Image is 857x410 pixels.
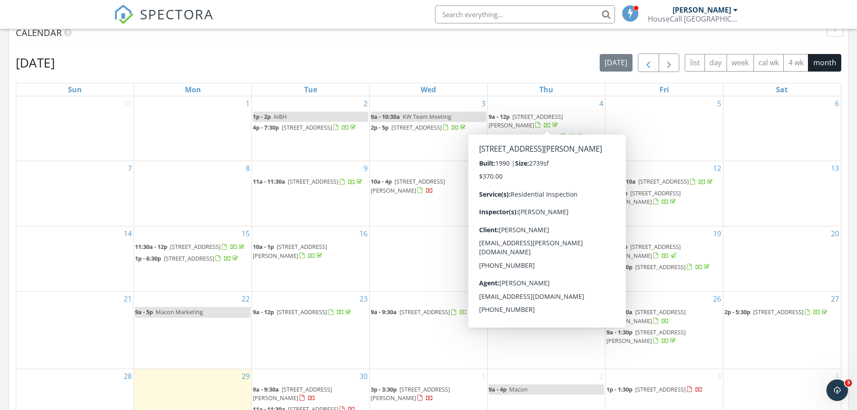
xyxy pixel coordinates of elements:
[638,54,659,72] button: Previous month
[723,161,841,226] td: Go to September 13, 2025
[370,96,488,161] td: Go to September 3, 2025
[833,369,841,383] a: Go to October 4, 2025
[826,379,848,401] iframe: Intercom live chat
[274,113,287,121] span: AIBH
[724,308,829,316] a: 2p - 5:30p [STREET_ADDRESS]
[829,292,841,306] a: Go to September 27, 2025
[253,176,368,187] a: 11a - 11:30a [STREET_ADDRESS]
[489,188,604,207] a: 6p - 6:30p [STREET_ADDRESS][PERSON_NAME]
[833,96,841,111] a: Go to September 6, 2025
[711,226,723,241] a: Go to September 19, 2025
[489,189,515,197] span: 6p - 6:30p
[253,123,279,131] span: 4p - 7:30p
[509,385,528,393] span: Macon
[606,308,686,324] span: [STREET_ADDRESS][PERSON_NAME]
[253,123,358,131] a: 4p - 7:30p [STREET_ADDRESS]
[593,161,605,176] a: Go to September 11, 2025
[489,131,604,142] a: 5p - 8p [STREET_ADDRESS]
[183,83,203,96] a: Monday
[685,54,705,72] button: list
[606,328,686,345] span: [STREET_ADDRESS][PERSON_NAME]
[509,177,560,185] span: [STREET_ADDRESS]
[371,177,445,194] span: [STREET_ADDRESS][PERSON_NAME]
[476,226,487,241] a: Go to September 17, 2025
[253,177,285,185] span: 11a - 11:30a
[489,177,507,185] span: 1p - 4p
[170,243,220,251] span: [STREET_ADDRESS]
[114,12,214,31] a: SPECTORA
[829,161,841,176] a: Go to September 13, 2025
[606,177,636,185] span: 9:30a - 10a
[489,113,563,129] span: [STREET_ADDRESS][PERSON_NAME]
[489,189,568,206] span: [STREET_ADDRESS][PERSON_NAME]
[635,263,686,271] span: [STREET_ADDRESS]
[135,254,240,262] a: 1p - 6:30p [STREET_ADDRESS]
[135,242,251,252] a: 11:30a - 12p [STREET_ADDRESS]
[16,292,134,369] td: Go to September 21, 2025
[774,83,790,96] a: Saturday
[240,292,251,306] a: Go to September 22, 2025
[134,96,252,161] td: Go to September 1, 2025
[489,113,563,129] a: 9a - 12p [STREET_ADDRESS][PERSON_NAME]
[371,177,445,194] a: 10a - 4p [STREET_ADDRESS][PERSON_NAME]
[753,308,803,316] span: [STREET_ADDRESS]
[606,307,722,326] a: 8a - 8:30a [STREET_ADDRESS][PERSON_NAME]
[606,243,681,259] a: 9a - 12p [STREET_ADDRESS][PERSON_NAME]
[489,176,604,187] a: 1p - 4p [STREET_ADDRESS]
[606,385,703,393] a: 1p - 1:30p [STREET_ADDRESS]
[253,308,274,316] span: 9a - 12p
[489,319,585,327] a: 1p - 4p [STREET_ADDRESS]
[371,113,400,121] span: 9a - 10:30a
[135,253,251,264] a: 1p - 6:30p [STREET_ADDRESS]
[358,226,369,241] a: Go to September 16, 2025
[723,292,841,369] td: Go to September 27, 2025
[253,385,279,393] span: 9a - 9:30a
[134,161,252,226] td: Go to September 8, 2025
[16,161,134,226] td: Go to September 7, 2025
[164,254,214,262] span: [STREET_ADDRESS]
[371,385,450,402] span: [STREET_ADDRESS][PERSON_NAME]
[489,319,507,327] span: 1p - 4p
[253,385,332,402] a: 9a - 9:30a [STREET_ADDRESS][PERSON_NAME]
[638,177,689,185] span: [STREET_ADDRESS]
[370,292,488,369] td: Go to September 24, 2025
[253,122,368,133] a: 4p - 7:30p [STREET_ADDRESS]
[253,308,353,316] a: 9a - 12p [STREET_ADDRESS]
[134,226,252,292] td: Go to September 15, 2025
[288,177,338,185] span: [STREET_ADDRESS]
[673,5,731,14] div: [PERSON_NAME]
[606,177,714,185] a: 9:30a - 10a [STREET_ADDRESS]
[487,161,605,226] td: Go to September 11, 2025
[66,83,84,96] a: Sunday
[476,161,487,176] a: Go to September 10, 2025
[606,242,722,261] a: 9a - 12p [STREET_ADDRESS][PERSON_NAME]
[606,189,681,206] a: 12p - 3p [STREET_ADDRESS][PERSON_NAME]
[715,369,723,383] a: Go to October 3, 2025
[538,83,555,96] a: Thursday
[253,385,332,402] span: [STREET_ADDRESS][PERSON_NAME]
[635,385,686,393] span: [STREET_ADDRESS]
[489,113,510,121] span: 9a - 12p
[122,226,134,241] a: Go to September 14, 2025
[253,307,368,318] a: 9a - 12p [STREET_ADDRESS]
[135,254,161,262] span: 1p - 6:30p
[370,161,488,226] td: Go to September 10, 2025
[704,54,727,72] button: day
[399,308,450,316] span: [STREET_ADDRESS]
[114,5,134,24] img: The Best Home Inspection Software - Spectora
[509,132,560,140] span: [STREET_ADDRESS]
[593,292,605,306] a: Go to September 25, 2025
[723,226,841,292] td: Go to September 20, 2025
[135,243,246,251] a: 11:30a - 12p [STREET_ADDRESS]
[240,369,251,383] a: Go to September 29, 2025
[134,292,252,369] td: Go to September 22, 2025
[253,243,327,259] span: [STREET_ADDRESS][PERSON_NAME]
[724,308,750,316] span: 2p - 5:30p
[122,369,134,383] a: Go to September 28, 2025
[600,54,633,72] button: [DATE]
[419,83,438,96] a: Wednesday
[16,27,62,39] span: Calendar
[724,307,840,318] a: 2p - 5:30p [STREET_ADDRESS]
[487,226,605,292] td: Go to September 18, 2025
[371,385,397,393] span: 3p - 3:30p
